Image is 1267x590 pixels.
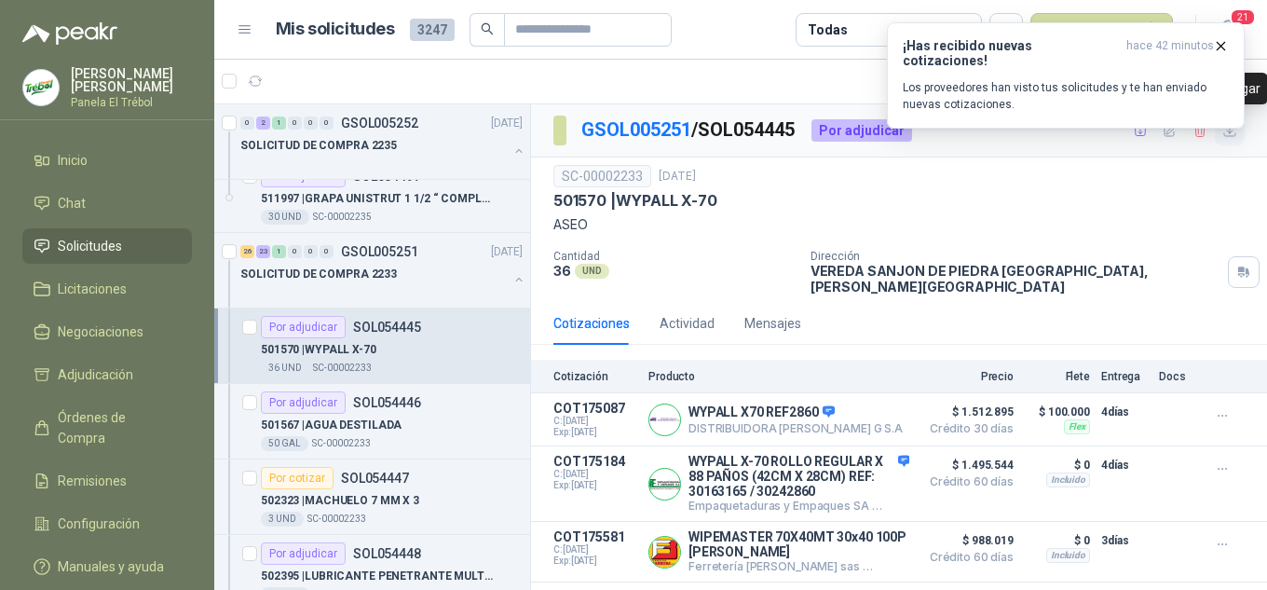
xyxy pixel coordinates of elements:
[553,370,637,383] p: Cotización
[23,70,59,105] img: Company Logo
[304,117,318,130] div: 0
[353,547,421,560] p: SOL054448
[240,117,254,130] div: 0
[261,512,304,527] div: 3 UND
[22,271,192,307] a: Licitaciones
[261,341,376,359] p: 501570 | WYPALL X-70
[272,117,286,130] div: 1
[261,542,346,565] div: Por adjudicar
[22,357,192,392] a: Adjudicación
[553,214,1245,235] p: ASEO
[553,469,637,480] span: C: [DATE]
[261,316,346,338] div: Por adjudicar
[1159,370,1196,383] p: Docs
[808,20,847,40] div: Todas
[71,97,192,108] p: Panela El Trébol
[261,417,402,434] p: 501567 | AGUA DESTILADA
[261,568,493,585] p: 502395 | LUBRICANTE PENETRANTE MULTIUSO/CRC 3-36
[1101,401,1148,423] p: 4 días
[553,313,630,334] div: Cotizaciones
[22,143,192,178] a: Inicio
[341,245,418,258] p: GSOL005251
[744,313,801,334] div: Mensajes
[240,112,526,172] a: 0 2 1 0 0 0 GSOL005252[DATE] SOLICITUD DE COMPRA 2235
[58,514,140,534] span: Configuración
[240,137,397,155] p: SOLICITUD DE COMPRA 2235
[553,250,796,263] p: Cantidad
[581,118,691,141] a: GSOL005251
[553,544,637,556] span: C: [DATE]
[920,552,1014,563] span: Crédito 60 días
[553,416,637,427] span: C: [DATE]
[553,480,637,491] span: Exp: [DATE]
[288,117,302,130] div: 0
[353,170,421,183] p: SOL054497
[261,190,493,208] p: 511997 | GRAPA UNISTRUT 1 1/2 “ COMPLETO
[1230,8,1256,26] span: 21
[214,158,530,233] a: Por adjudicarSOL054497511997 |GRAPA UNISTRUT 1 1/2 “ COMPLETO30 UNDSC-00002235
[410,19,455,41] span: 3247
[1064,419,1090,434] div: Flex
[553,191,717,211] p: 501570 | WYPALL X-70
[660,313,715,334] div: Actividad
[288,245,302,258] div: 0
[920,370,1014,383] p: Precio
[491,115,523,132] p: [DATE]
[575,264,609,279] div: UND
[903,79,1229,113] p: Los proveedores han visto tus solicitudes y te han enviado nuevas cotizaciones.
[920,423,1014,434] span: Crédito 30 días
[688,529,909,559] p: WIPEMASTER 70X40MT 30x40 100P [PERSON_NAME]
[276,16,395,43] h1: Mis solicitudes
[1025,454,1090,476] p: $ 0
[353,396,421,409] p: SOL054446
[553,529,637,544] p: COT175581
[1211,13,1245,47] button: 21
[553,263,571,279] p: 36
[261,391,346,414] div: Por adjudicar
[261,492,419,510] p: 502323 | MACHUELO 7 MM X 3
[649,537,680,568] img: Company Logo
[1025,370,1090,383] p: Flete
[58,150,88,171] span: Inicio
[1046,473,1090,487] div: Incluido
[341,472,409,485] p: SOL054447
[659,168,696,185] p: [DATE]
[887,22,1245,129] button: ¡Has recibido nuevas cotizaciones!hace 42 minutos Los proveedores han visto tus solicitudes y te ...
[261,436,308,451] div: 50 GAL
[22,400,192,456] a: Órdenes de Compra
[22,22,117,45] img: Logo peakr
[261,361,309,376] div: 36 UND
[58,236,122,256] span: Solicitudes
[353,321,421,334] p: SOL054445
[240,245,254,258] div: 26
[1101,370,1148,383] p: Entrega
[553,401,637,416] p: COT175087
[920,529,1014,552] span: $ 988.019
[240,240,526,300] a: 26 23 1 0 0 0 GSOL005251[DATE] SOLICITUD DE COMPRA 2233
[491,243,523,261] p: [DATE]
[261,467,334,489] div: Por cotizar
[581,116,797,144] p: / SOL054445
[313,210,372,225] p: SC-00002235
[58,364,133,385] span: Adjudicación
[313,361,372,376] p: SC-00002233
[320,117,334,130] div: 0
[648,370,909,383] p: Producto
[58,471,127,491] span: Remisiones
[811,263,1220,295] p: VEREDA SANJON DE PIEDRA [GEOGRAPHIC_DATA] , [PERSON_NAME][GEOGRAPHIC_DATA]
[58,193,86,213] span: Chat
[320,245,334,258] div: 0
[688,405,903,421] p: WYPALL X70 REF2860
[688,421,903,435] p: DISTRIBUIDORA [PERSON_NAME] G S.A
[1030,13,1173,47] button: Nueva solicitud
[22,549,192,584] a: Manuales y ayuda
[553,556,637,567] span: Exp: [DATE]
[312,436,371,451] p: SC-00002233
[341,117,418,130] p: GSOL005252
[1101,529,1148,552] p: 3 días
[649,405,680,435] img: Company Logo
[1101,454,1148,476] p: 4 días
[261,210,309,225] div: 30 UND
[811,119,912,142] div: Por adjudicar
[481,22,494,35] span: search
